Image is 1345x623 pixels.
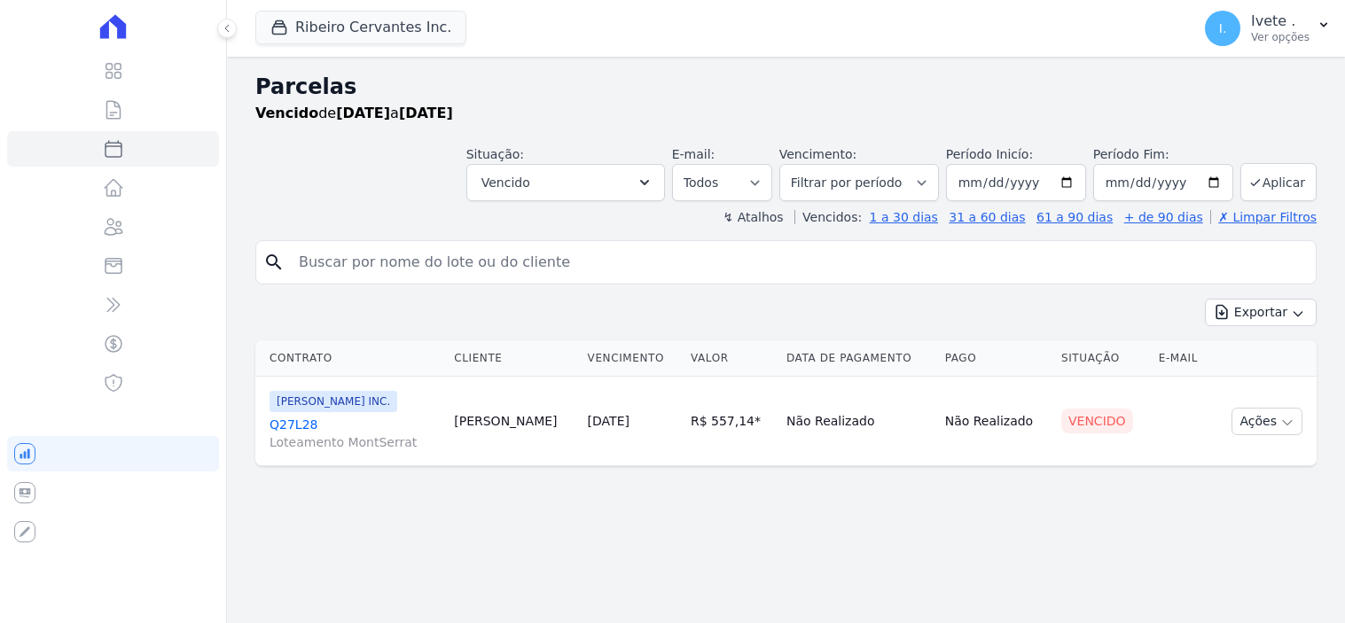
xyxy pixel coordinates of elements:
label: ↯ Atalhos [723,210,783,224]
div: Vencido [1061,409,1133,433]
button: Aplicar [1240,163,1317,201]
th: E-mail [1152,340,1213,377]
td: Não Realizado [779,377,938,466]
td: Não Realizado [938,377,1054,466]
button: Ribeiro Cervantes Inc. [255,11,466,44]
strong: Vencido [255,105,318,121]
td: [PERSON_NAME] [447,377,580,466]
label: Período Fim: [1093,145,1233,164]
p: Ver opções [1251,30,1310,44]
span: I. [1219,22,1227,35]
a: Q27L28Loteamento MontSerrat [270,416,440,451]
label: Vencimento: [779,147,856,161]
label: Vencidos: [794,210,862,224]
th: Cliente [447,340,580,377]
button: Vencido [466,164,665,201]
a: 1 a 30 dias [870,210,938,224]
label: Situação: [466,147,524,161]
span: Vencido [481,172,530,193]
span: Loteamento MontSerrat [270,433,440,451]
th: Contrato [255,340,447,377]
a: 31 a 60 dias [949,210,1025,224]
td: R$ 557,14 [684,377,779,466]
a: 61 a 90 dias [1036,210,1113,224]
strong: [DATE] [399,105,453,121]
th: Data de Pagamento [779,340,938,377]
button: I. Ivete . Ver opções [1191,4,1345,53]
button: Exportar [1205,299,1317,326]
h2: Parcelas [255,71,1317,103]
a: ✗ Limpar Filtros [1210,210,1317,224]
input: Buscar por nome do lote ou do cliente [288,245,1309,280]
button: Ações [1232,408,1302,435]
label: E-mail: [672,147,716,161]
p: Ivete . [1251,12,1310,30]
span: [PERSON_NAME] INC. [270,391,397,412]
th: Valor [684,340,779,377]
a: + de 90 dias [1124,210,1203,224]
p: de a [255,103,453,124]
strong: [DATE] [336,105,390,121]
th: Situação [1054,340,1152,377]
label: Período Inicío: [946,147,1033,161]
th: Pago [938,340,1054,377]
i: search [263,252,285,273]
